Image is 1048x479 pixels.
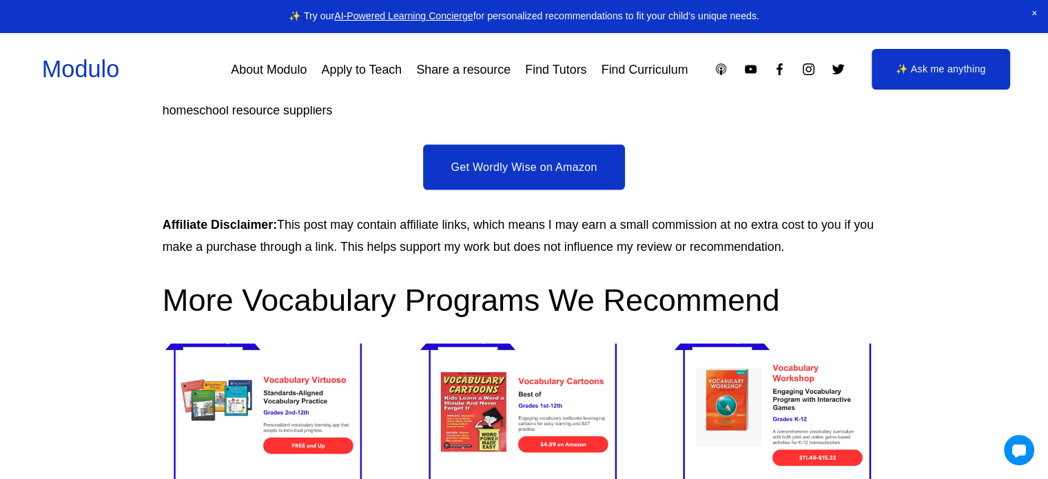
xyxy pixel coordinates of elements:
a: Twitter [831,62,845,77]
a: Share a resource [416,57,511,82]
a: Instagram [801,62,816,77]
a: Find Curriculum [602,57,688,82]
a: ✨ Ask me anything [872,49,1010,90]
a: Modulo [42,56,119,82]
a: Apple Podcasts [714,62,728,77]
a: Facebook [772,62,787,77]
h2: More Vocabulary Programs We Recommend [163,279,886,320]
a: Find Tutors [525,57,586,82]
a: Get Wordly Wise on Amazon [423,144,624,190]
a: About Modulo [231,57,307,82]
a: AI-Powered Learning Concierge [334,10,473,21]
strong: Affiliate Disclaimer: [163,217,277,231]
p: This post may contain affiliate links, which means I may earn a small commission at no extra cost... [163,213,886,257]
a: YouTube [743,62,758,77]
a: Apply to Teach [322,57,402,82]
